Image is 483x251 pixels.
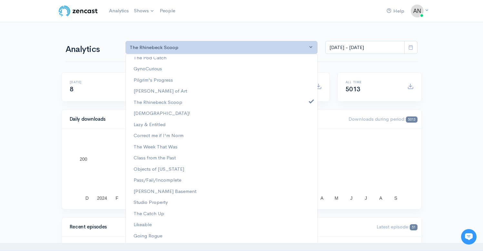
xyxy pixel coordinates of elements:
[320,196,324,201] text: A
[58,5,99,17] img: ZenCast Logo
[348,116,417,122] span: Downloads during period:
[134,87,187,95] span: [PERSON_NAME] of Art
[10,85,119,98] button: New conversation
[134,154,176,162] span: Class from the Past
[134,54,166,62] span: The Pod Catch
[126,41,318,54] button: The Rhinebeck Scoop
[134,121,166,128] span: Lazy & Entitled
[65,45,118,54] h1: Analytics
[350,196,352,201] text: J
[131,4,157,18] a: Shows
[106,4,131,18] a: Analytics
[346,80,399,84] h6: All time
[70,85,74,93] span: 8
[134,221,152,228] span: Likeable
[134,166,184,173] span: Objects of [US_STATE]
[394,196,397,201] text: S
[157,4,178,18] a: People
[9,111,120,118] p: Find an answer quickly
[134,232,162,240] span: Going Rogue
[116,196,118,201] text: F
[80,156,87,162] text: 200
[384,4,407,18] a: Help
[134,210,164,217] span: The Catch Up
[42,89,77,95] span: New conversation
[134,76,173,84] span: Pilgrim's Progress
[70,137,414,201] svg: A chart.
[134,110,190,117] span: [DEMOGRAPHIC_DATA]!
[134,99,182,106] span: The Rhinebeck Scoop
[130,44,308,51] div: The Rhinebeck Scoop
[410,224,417,230] span: 51
[134,132,184,139] span: Correct me if I'm Norm
[97,196,107,201] text: 2024
[134,199,168,206] span: Studio Property
[461,229,477,245] iframe: gist-messenger-bubble-iframe
[325,41,405,54] input: analytics date range selector
[377,224,417,230] span: Latest episode:
[134,176,181,184] span: Pass/Fail/Incomplete
[379,196,382,201] text: A
[85,196,88,201] text: D
[70,116,341,122] h4: Daily downloads
[134,143,177,151] span: The Week That Was
[365,196,367,201] text: J
[134,188,196,195] span: [PERSON_NAME] Basement
[19,121,115,134] input: Search articles
[334,196,338,201] text: M
[406,116,417,123] span: 5013
[346,85,360,93] span: 5013
[70,224,226,230] h4: Recent episodes
[70,80,124,84] h6: [DATE]
[411,5,424,17] img: ...
[134,65,162,73] span: GynoCurious
[10,31,119,42] h1: Hi 👋
[10,43,119,74] h2: Just let us know if you need anything and we'll be happy to help! 🙂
